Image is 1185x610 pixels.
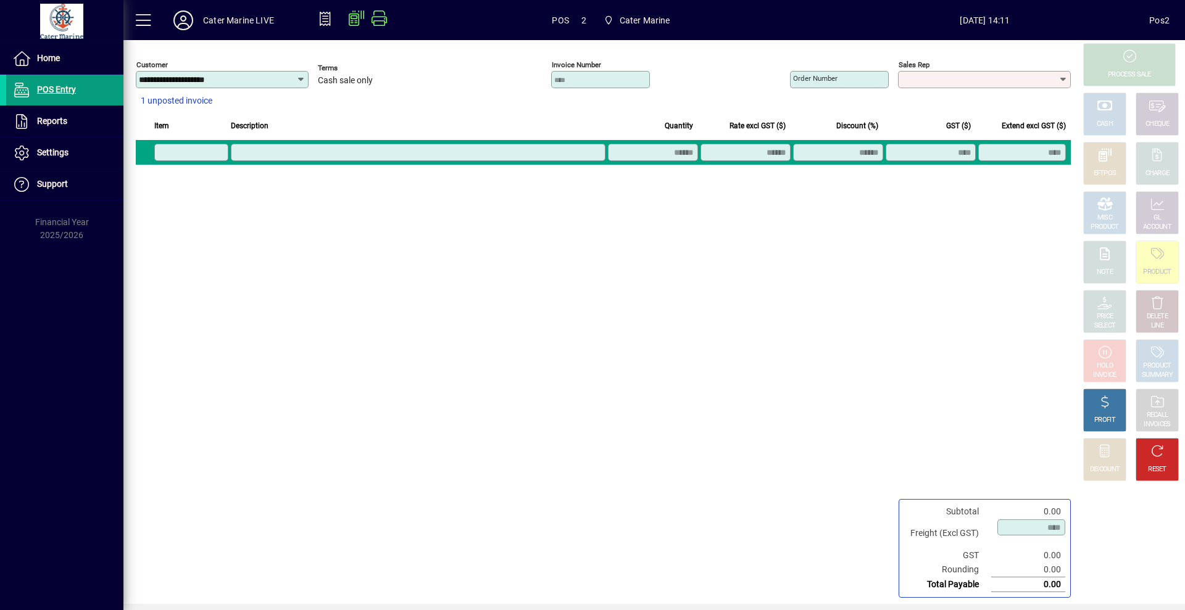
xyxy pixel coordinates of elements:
div: Cater Marine LIVE [203,10,274,30]
div: GL [1154,213,1162,223]
td: 0.00 [991,548,1065,563]
mat-label: Sales rep [899,60,929,69]
button: Profile [164,9,203,31]
mat-label: Invoice number [552,60,601,69]
span: Reports [37,116,67,126]
span: Description [231,119,268,133]
span: 2 [581,10,586,30]
div: PRICE [1097,312,1113,321]
td: 0.00 [991,563,1065,577]
div: RESET [1148,465,1166,474]
span: Settings [37,147,69,157]
span: [DATE] 14:11 [821,10,1150,30]
td: Total Payable [904,577,991,592]
div: CHEQUE [1145,120,1169,129]
a: Home [6,43,123,74]
span: Cater Marine [620,10,670,30]
span: Item [154,119,169,133]
div: PROFIT [1094,416,1115,425]
div: DISCOUNT [1090,465,1120,474]
td: Freight (Excl GST) [904,519,991,548]
span: Discount (%) [836,119,878,133]
div: INVOICE [1093,371,1116,380]
div: DELETE [1147,312,1168,321]
div: CHARGE [1145,169,1170,178]
button: 1 unposted invoice [136,90,217,112]
span: Terms [318,64,392,72]
div: CASH [1097,120,1113,129]
mat-label: Customer [136,60,168,69]
span: 1 unposted invoice [141,94,212,107]
span: Extend excl GST ($) [1002,119,1066,133]
div: PRODUCT [1091,223,1118,232]
span: POS Entry [37,84,76,94]
div: ACCOUNT [1143,223,1171,232]
div: PRODUCT [1143,361,1171,371]
div: SELECT [1094,321,1116,331]
div: PRODUCT [1143,268,1171,277]
div: MISC [1097,213,1112,223]
td: Rounding [904,563,991,577]
div: INVOICES [1144,420,1170,429]
div: EFTPOS [1094,169,1116,178]
td: 0.00 [991,577,1065,592]
span: Cash sale only [318,76,373,86]
div: PROCESS SALE [1108,70,1151,80]
td: 0.00 [991,505,1065,519]
div: HOLD [1097,361,1113,371]
a: Settings [6,138,123,168]
td: GST [904,548,991,563]
div: SUMMARY [1142,371,1173,380]
a: Reports [6,106,123,137]
div: RECALL [1147,411,1168,420]
a: Support [6,169,123,200]
span: Support [37,179,68,189]
div: Pos2 [1149,10,1170,30]
span: Home [37,53,60,63]
span: Rate excl GST ($) [730,119,786,133]
td: Subtotal [904,505,991,519]
span: Cater Marine [599,9,675,31]
span: Quantity [665,119,693,133]
mat-label: Order number [793,74,838,83]
span: POS [552,10,569,30]
div: LINE [1151,321,1163,331]
span: GST ($) [946,119,971,133]
div: NOTE [1097,268,1113,277]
